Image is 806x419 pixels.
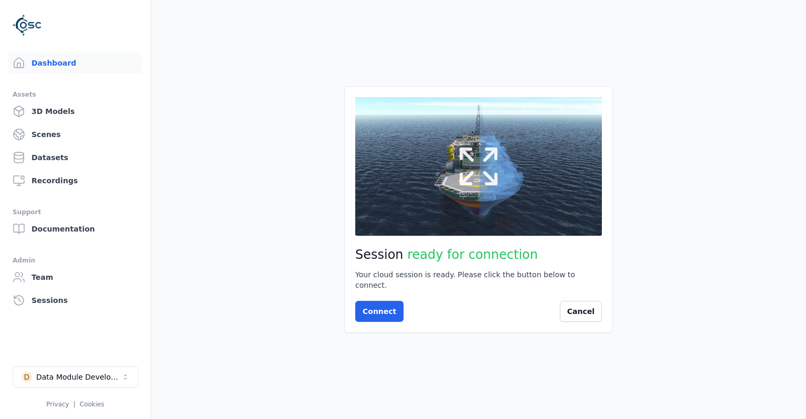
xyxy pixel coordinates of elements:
[8,101,142,122] a: 3D Models
[355,246,602,263] h2: Session
[8,124,142,145] a: Scenes
[8,267,142,288] a: Team
[8,147,142,168] a: Datasets
[13,11,42,40] img: Logo
[80,401,104,408] a: Cookies
[560,301,602,322] button: Cancel
[8,218,142,239] a: Documentation
[22,372,32,382] div: D
[73,401,76,408] span: |
[13,88,138,101] div: Assets
[355,301,404,322] button: Connect
[407,247,538,262] span: ready for connection
[8,53,142,74] a: Dashboard
[13,366,139,387] button: Select a workspace
[46,401,69,408] a: Privacy
[13,254,138,267] div: Admin
[36,372,121,382] div: Data Module Development
[8,170,142,191] a: Recordings
[13,206,138,218] div: Support
[8,290,142,311] a: Sessions
[355,269,602,290] div: Your cloud session is ready. Please click the button below to connect.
